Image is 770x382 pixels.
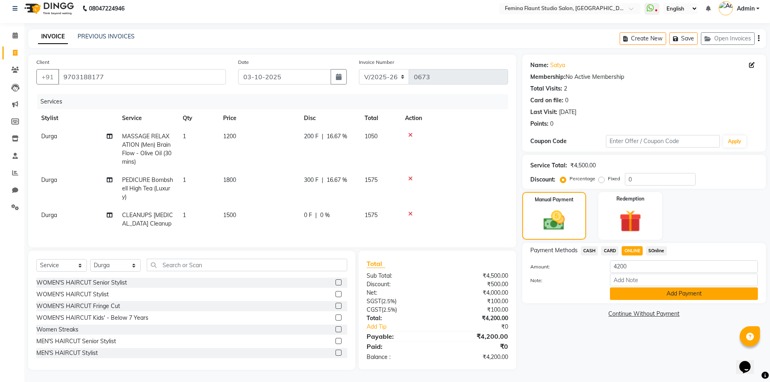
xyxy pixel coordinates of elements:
[383,306,395,313] span: 2.5%
[383,298,395,304] span: 2.5%
[36,337,116,346] div: MEN'S HAIRCUT Senior Stylist
[183,133,186,140] span: 1
[437,314,514,323] div: ₹4,200.00
[570,175,595,182] label: Percentage
[359,59,394,66] label: Invoice Number
[361,297,437,306] div: ( )
[361,331,437,341] div: Payable:
[437,353,514,361] div: ₹4,200.00
[564,84,567,93] div: 2
[530,137,606,146] div: Coupon Code
[437,331,514,341] div: ₹4,200.00
[36,279,127,287] div: WOMEN'S HAIRCUT Senior Stylist
[36,69,59,84] button: +91
[565,96,568,105] div: 0
[36,290,109,299] div: WOMEN'S HAIRCUT Stylist
[36,302,120,310] div: WOMEN'S HAIRCUT Fringe Cut
[238,59,249,66] label: Date
[437,297,514,306] div: ₹100.00
[122,176,173,200] span: PEDICURE Bombshell High Tea (Luxury)
[361,272,437,280] div: Sub Total:
[38,30,68,44] a: INVOICE
[36,349,98,357] div: MEN'S HAIRCUT Stylist
[610,274,758,286] input: Add Note
[117,109,178,127] th: Service
[450,323,514,331] div: ₹0
[41,133,57,140] span: Durga
[361,289,437,297] div: Net:
[299,109,360,127] th: Disc
[361,306,437,314] div: ( )
[327,132,347,141] span: 16.67 %
[646,246,667,255] span: SOnline
[559,108,576,116] div: [DATE]
[616,195,644,203] label: Redemption
[367,298,381,305] span: SGST
[530,61,548,70] div: Name:
[223,133,236,140] span: 1200
[315,211,317,219] span: |
[622,246,643,255] span: ONLINE
[41,211,57,219] span: Durga
[147,259,347,271] input: Search or Scan
[530,96,563,105] div: Card on file:
[530,175,555,184] div: Discount:
[530,108,557,116] div: Last Visit:
[400,109,508,127] th: Action
[437,289,514,297] div: ₹4,000.00
[78,33,135,40] a: PREVIOUS INVOICES
[304,176,319,184] span: 300 F
[620,32,666,45] button: Create New
[183,176,186,184] span: 1
[610,260,758,273] input: Amount
[122,211,173,227] span: CLEANUPS [MEDICAL_DATA] Cleanup
[320,211,330,219] span: 0 %
[736,350,762,374] iframe: chat widget
[723,135,746,148] button: Apply
[530,73,758,81] div: No Active Membership
[612,207,648,235] img: _gift.svg
[367,260,385,268] span: Total
[367,306,382,313] span: CGST
[36,314,148,322] div: WOMEN'S HAIRCUT Kids' - Below 7 Years
[36,59,49,66] label: Client
[36,109,117,127] th: Stylist
[581,246,598,255] span: CASH
[437,272,514,280] div: ₹4,500.00
[223,211,236,219] span: 1500
[361,342,437,351] div: Paid:
[322,176,323,184] span: |
[361,314,437,323] div: Total:
[365,133,378,140] span: 1050
[530,246,578,255] span: Payment Methods
[304,211,312,219] span: 0 F
[361,280,437,289] div: Discount:
[524,277,604,284] label: Note:
[41,176,57,184] span: Durga
[322,132,323,141] span: |
[601,246,618,255] span: CARD
[524,310,764,318] a: Continue Without Payment
[37,94,514,109] div: Services
[223,176,236,184] span: 1800
[178,109,218,127] th: Qty
[550,120,553,128] div: 0
[122,133,171,165] span: MASSAGE RELAXATION (Men) Brain Flow - Olive Oil (30 mins)
[360,109,400,127] th: Total
[610,287,758,300] button: Add Payment
[608,175,620,182] label: Fixed
[737,4,755,13] span: Admin
[361,323,450,331] a: Add Tip
[669,32,698,45] button: Save
[437,342,514,351] div: ₹0
[304,132,319,141] span: 200 F
[327,176,347,184] span: 16.67 %
[365,211,378,219] span: 1575
[218,109,299,127] th: Price
[524,263,604,270] label: Amount:
[183,211,186,219] span: 1
[530,120,548,128] div: Points:
[365,176,378,184] span: 1575
[719,1,733,15] img: Admin
[537,208,572,233] img: _cash.svg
